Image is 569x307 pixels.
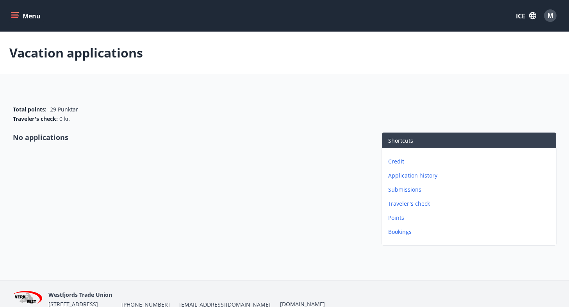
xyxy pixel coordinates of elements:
font: Bookings [388,228,412,235]
font: No applications [13,133,68,142]
button: ICE [513,8,539,23]
font: -29 [48,106,56,113]
font: Total points [13,106,45,113]
font: Shortcuts [388,137,413,144]
font: M [548,11,553,20]
font: Application history [388,172,437,179]
button: M [541,6,560,25]
font: Punktar [58,106,78,113]
font: ICE [516,12,525,20]
font: Vacation applications [9,44,143,61]
font: Points [388,214,404,221]
font: Menu [23,12,41,20]
font: : [56,115,58,122]
font: Traveler's check [13,115,56,122]
button: menu [9,9,44,23]
font: Traveler's check [388,200,430,207]
font: Credit [388,158,404,165]
font: : [45,106,46,113]
font: Westfjords Trade Union [48,291,112,298]
font: 0 kr. [59,115,71,122]
font: Submissions [388,186,421,193]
